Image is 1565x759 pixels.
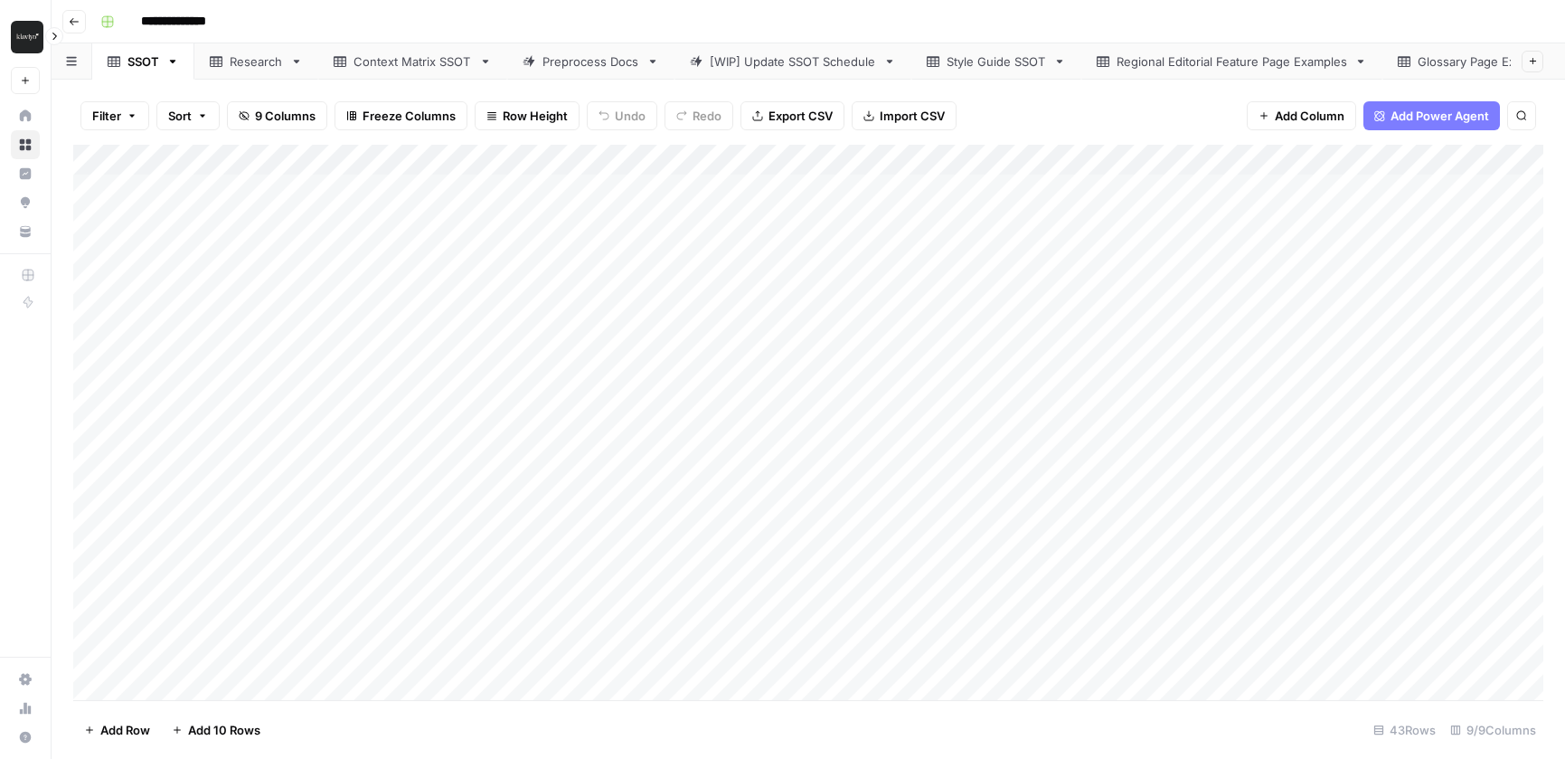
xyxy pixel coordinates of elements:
[1443,716,1543,745] div: 9/9 Columns
[318,43,507,80] a: Context Matrix SSOT
[363,107,456,125] span: Freeze Columns
[73,716,161,745] button: Add Row
[1391,107,1489,125] span: Add Power Agent
[11,188,40,217] a: Opportunities
[227,101,327,130] button: 9 Columns
[168,107,192,125] span: Sort
[503,107,568,125] span: Row Height
[1247,101,1356,130] button: Add Column
[335,101,467,130] button: Freeze Columns
[880,107,945,125] span: Import CSV
[156,101,220,130] button: Sort
[230,52,283,71] div: Research
[92,107,121,125] span: Filter
[11,694,40,723] a: Usage
[11,159,40,188] a: Insights
[11,130,40,159] a: Browse
[665,101,733,130] button: Redo
[92,43,194,80] a: SSOT
[1275,107,1344,125] span: Add Column
[188,721,260,739] span: Add 10 Rows
[255,107,316,125] span: 9 Columns
[1418,52,1555,71] div: Glossary Page Examples
[693,107,721,125] span: Redo
[768,107,833,125] span: Export CSV
[11,723,40,752] button: Help + Support
[100,721,150,739] span: Add Row
[1363,101,1500,130] button: Add Power Agent
[507,43,674,80] a: Preprocess Docs
[194,43,318,80] a: Research
[11,101,40,130] a: Home
[587,101,657,130] button: Undo
[710,52,876,71] div: [WIP] Update SSOT Schedule
[475,101,580,130] button: Row Height
[947,52,1046,71] div: Style Guide SSOT
[1117,52,1347,71] div: Regional Editorial Feature Page Examples
[740,101,844,130] button: Export CSV
[354,52,472,71] div: Context Matrix SSOT
[542,52,639,71] div: Preprocess Docs
[127,52,159,71] div: SSOT
[11,217,40,246] a: Your Data
[1081,43,1382,80] a: Regional Editorial Feature Page Examples
[615,107,646,125] span: Undo
[11,14,40,60] button: Workspace: Klaviyo
[674,43,911,80] a: [WIP] Update SSOT Schedule
[11,21,43,53] img: Klaviyo Logo
[161,716,271,745] button: Add 10 Rows
[11,665,40,694] a: Settings
[1366,716,1443,745] div: 43 Rows
[80,101,149,130] button: Filter
[852,101,957,130] button: Import CSV
[911,43,1081,80] a: Style Guide SSOT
